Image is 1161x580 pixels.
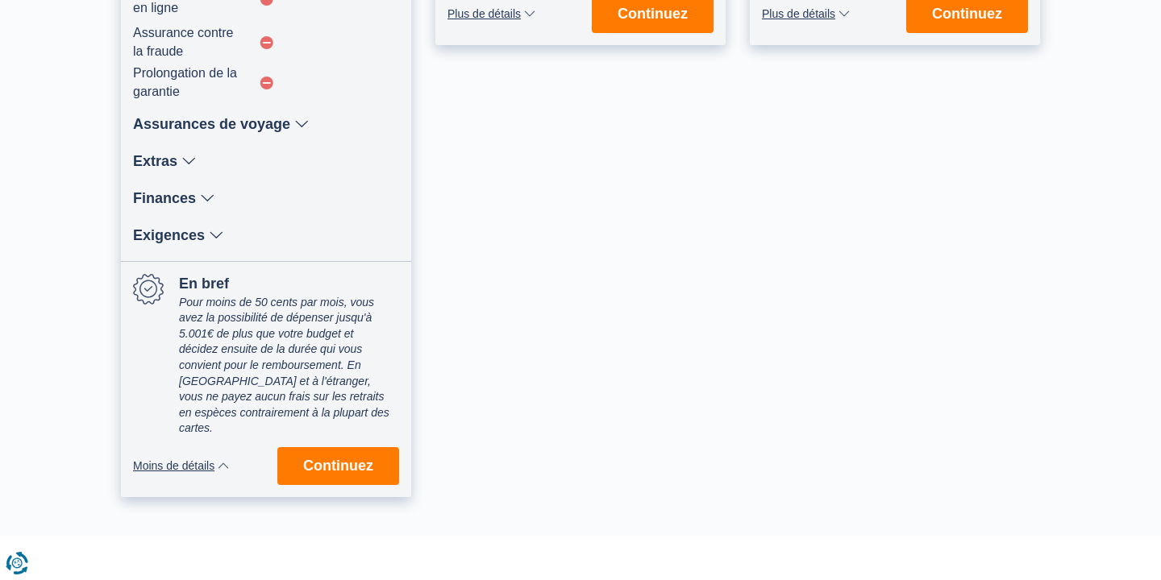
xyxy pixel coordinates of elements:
span: Continuez [303,458,373,473]
button: Plus de détails [762,8,850,19]
span: Continuez [932,6,1002,21]
span: Moins de détails [133,460,214,471]
button: Continuez [277,447,399,485]
div: Finances [133,191,399,205]
span: Plus de détails [762,8,835,19]
td: Assurance contre la fraude [133,21,253,64]
span: Plus de détails [447,8,521,19]
button: Plus de détails [447,8,535,19]
td: ✘ [253,21,280,64]
div: En bref [179,274,391,294]
div: Assurances de voyage [133,117,399,131]
button: Moins de détails [133,460,229,471]
span: Continuez [618,6,688,21]
td: Prolongation de la garantie [133,64,253,101]
div: Pour moins de 50 cents par mois, vous avez la possibilité de dépenser jusqu'à 5.001€ de plus que ... [179,295,391,437]
div: Exigences [133,228,399,242]
td: ✘ [253,64,280,101]
div: Extras [133,154,399,168]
